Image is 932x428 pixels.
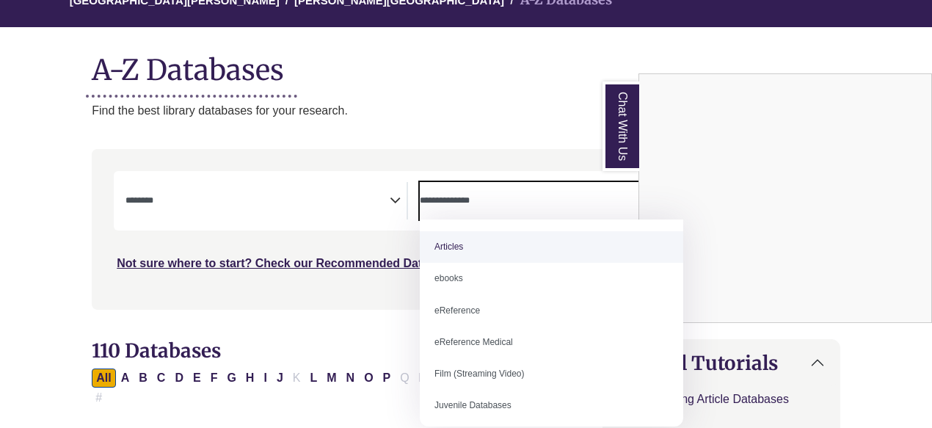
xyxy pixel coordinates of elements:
[420,263,683,294] li: ebooks
[639,74,931,322] iframe: Chat Widget
[420,295,683,327] li: eReference
[602,81,639,171] a: Chat With Us
[638,73,932,323] div: Chat With Us
[420,231,683,263] li: Articles
[420,358,683,390] li: Film (Streaming Video)
[420,390,683,421] li: Juvenile Databases
[420,327,683,358] li: eReference Medical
